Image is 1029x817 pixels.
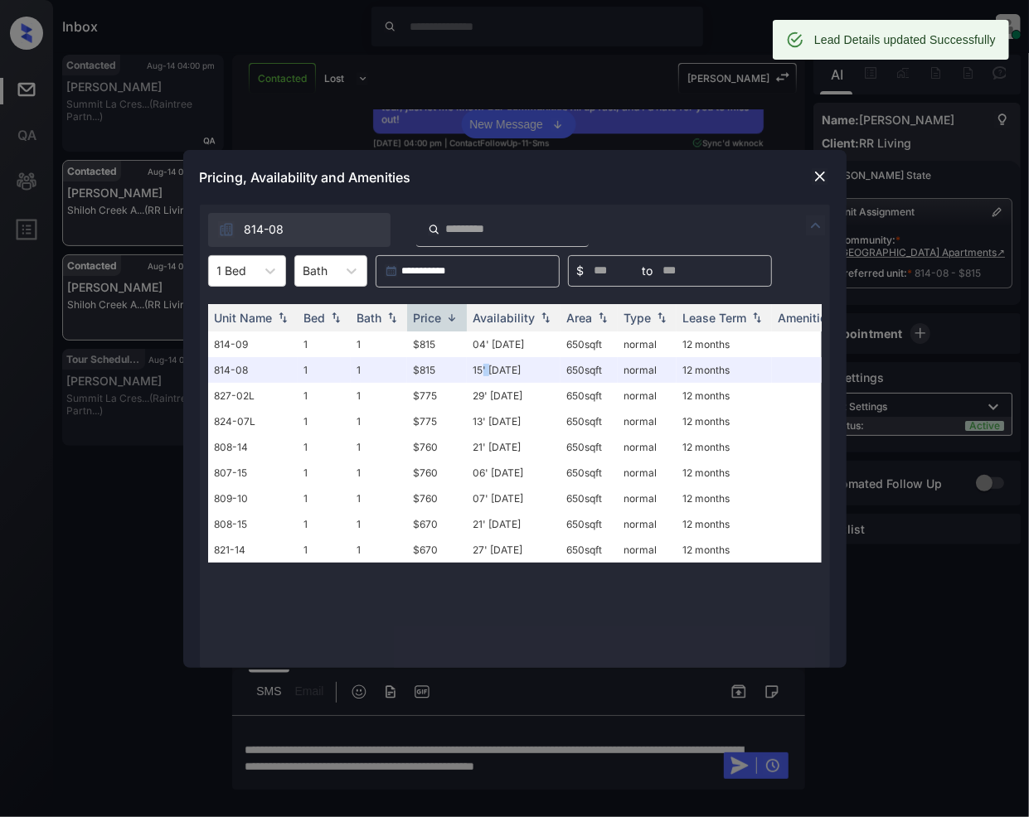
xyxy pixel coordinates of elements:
img: sorting [749,312,765,323]
div: Unit Name [215,311,273,325]
td: 814-09 [208,331,298,357]
td: 12 months [677,357,772,383]
div: Lease Term [683,311,747,325]
td: 1 [298,383,351,408]
td: normal [618,486,677,511]
td: 12 months [677,511,772,537]
div: Amenities [779,311,834,325]
td: $760 [407,486,467,511]
td: 1 [351,331,407,357]
td: $670 [407,511,467,537]
td: 21' [DATE] [467,434,561,460]
td: normal [618,434,677,460]
td: normal [618,383,677,408]
td: 808-15 [208,511,298,537]
td: 1 [298,408,351,434]
td: normal [618,511,677,537]
td: $775 [407,383,467,408]
td: 650 sqft [561,331,618,357]
div: Area [567,311,593,325]
td: 650 sqft [561,511,618,537]
td: $815 [407,331,467,357]
td: normal [618,408,677,434]
img: icon-zuma [806,215,826,235]
div: Price [414,311,442,325]
td: 807-15 [208,460,298,486]
img: sorting [595,312,611,323]
td: 1 [351,408,407,434]
td: 21' [DATE] [467,511,561,537]
img: icon-zuma [428,222,440,237]
td: 650 sqft [561,434,618,460]
td: 1 [351,383,407,408]
td: 821-14 [208,537,298,563]
td: $760 [407,434,467,460]
td: 1 [351,537,407,563]
span: $ [577,262,585,280]
td: 814-08 [208,357,298,383]
td: 1 [298,331,351,357]
td: 1 [351,357,407,383]
img: sorting [537,312,554,323]
div: Bed [304,311,326,325]
td: 650 sqft [561,460,618,486]
td: 827-02L [208,383,298,408]
img: sorting [274,312,291,323]
td: 15' [DATE] [467,357,561,383]
td: $815 [407,357,467,383]
td: 12 months [677,408,772,434]
td: 12 months [677,434,772,460]
td: $760 [407,460,467,486]
span: to [643,262,653,280]
div: Type [624,311,652,325]
td: 650 sqft [561,357,618,383]
td: 1 [298,434,351,460]
td: 27' [DATE] [467,537,561,563]
img: close [812,168,828,185]
span: 814-08 [245,220,284,239]
td: 12 months [677,486,772,511]
td: 1 [351,486,407,511]
td: normal [618,460,677,486]
td: 1 [351,434,407,460]
img: icon-zuma [218,221,235,238]
td: normal [618,331,677,357]
td: 650 sqft [561,486,618,511]
td: 1 [298,486,351,511]
td: 1 [351,460,407,486]
td: 809-10 [208,486,298,511]
td: 1 [351,511,407,537]
td: 12 months [677,383,772,408]
div: Lead Details updated Successfully [814,25,996,55]
td: 1 [298,537,351,563]
td: normal [618,357,677,383]
td: 06' [DATE] [467,460,561,486]
td: 12 months [677,460,772,486]
td: 12 months [677,331,772,357]
td: 1 [298,460,351,486]
td: 04' [DATE] [467,331,561,357]
img: sorting [653,312,670,323]
td: 12 months [677,537,772,563]
td: $670 [407,537,467,563]
td: 07' [DATE] [467,486,561,511]
div: Pricing, Availability and Amenities [183,150,847,205]
td: 808-14 [208,434,298,460]
td: normal [618,537,677,563]
img: sorting [384,312,400,323]
div: Bath [357,311,382,325]
td: 29' [DATE] [467,383,561,408]
img: sorting [328,312,344,323]
td: 650 sqft [561,537,618,563]
td: 1 [298,357,351,383]
td: 824-07L [208,408,298,434]
td: 1 [298,511,351,537]
td: $775 [407,408,467,434]
td: 13' [DATE] [467,408,561,434]
td: 650 sqft [561,408,618,434]
div: Availability [473,311,536,325]
td: 650 sqft [561,383,618,408]
img: sorting [444,312,460,324]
